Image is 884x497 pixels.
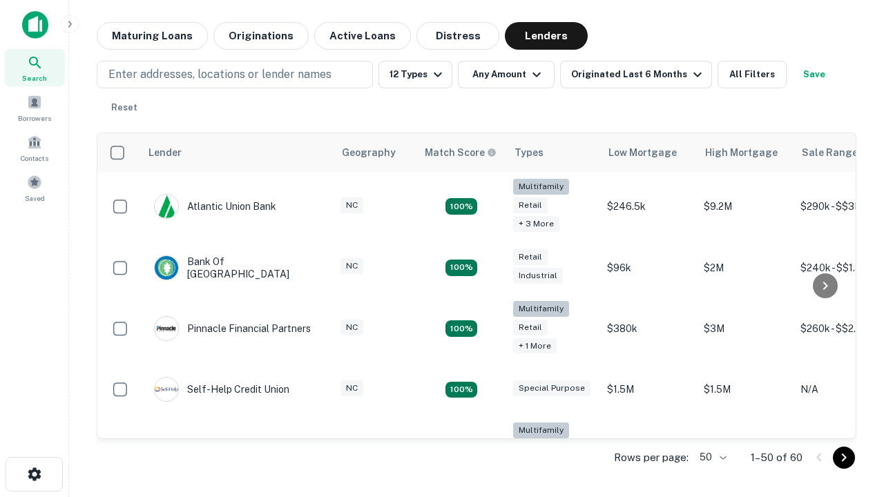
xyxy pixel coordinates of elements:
[425,145,494,160] h6: Match Score
[378,61,452,88] button: 12 Types
[155,317,178,340] img: picture
[445,198,477,215] div: Matching Properties: 10, hasApolloMatch: undefined
[4,49,65,86] a: Search
[155,378,178,401] img: picture
[21,153,48,164] span: Contacts
[154,255,320,280] div: Bank Of [GEOGRAPHIC_DATA]
[340,197,363,213] div: NC
[792,61,836,88] button: Save your search to get updates of matches that match your search criteria.
[425,145,497,160] div: Capitalize uses an advanced AI algorithm to match your search with the best lender. The match sco...
[513,320,548,335] div: Retail
[513,380,590,396] div: Special Purpose
[600,242,697,294] td: $96k
[571,66,706,83] div: Originated Last 6 Months
[154,438,266,463] div: The Fidelity Bank
[340,380,363,396] div: NC
[314,22,411,50] button: Active Loans
[445,382,477,398] div: Matching Properties: 11, hasApolloMatch: undefined
[416,22,499,50] button: Distress
[751,449,803,466] p: 1–50 of 60
[140,133,334,172] th: Lender
[600,172,697,242] td: $246.5k
[513,179,569,195] div: Multifamily
[513,338,557,354] div: + 1 more
[342,144,396,161] div: Geography
[506,133,600,172] th: Types
[154,316,311,341] div: Pinnacle Financial Partners
[802,144,858,161] div: Sale Range
[833,447,855,469] button: Go to next page
[108,66,331,83] p: Enter addresses, locations or lender names
[697,172,794,242] td: $9.2M
[4,169,65,206] a: Saved
[513,216,559,232] div: + 3 more
[154,194,276,219] div: Atlantic Union Bank
[18,113,51,124] span: Borrowers
[4,89,65,126] a: Borrowers
[513,249,548,265] div: Retail
[97,22,208,50] button: Maturing Loans
[697,416,794,485] td: $3.2M
[445,260,477,276] div: Matching Properties: 15, hasApolloMatch: undefined
[445,320,477,337] div: Matching Properties: 17, hasApolloMatch: undefined
[4,129,65,166] a: Contacts
[614,449,689,466] p: Rows per page:
[97,61,373,88] button: Enter addresses, locations or lender names
[697,133,794,172] th: High Mortgage
[718,61,787,88] button: All Filters
[608,144,677,161] div: Low Mortgage
[505,22,588,50] button: Lenders
[513,197,548,213] div: Retail
[513,268,563,284] div: Industrial
[155,195,178,218] img: picture
[102,94,146,121] button: Reset
[458,61,555,88] button: Any Amount
[22,72,47,84] span: Search
[513,422,569,438] div: Multifamily
[694,447,729,467] div: 50
[340,258,363,274] div: NC
[600,294,697,364] td: $380k
[155,256,178,280] img: picture
[25,193,45,204] span: Saved
[515,144,544,161] div: Types
[697,363,794,416] td: $1.5M
[22,11,48,39] img: capitalize-icon.png
[697,294,794,364] td: $3M
[600,416,697,485] td: $246k
[148,144,182,161] div: Lender
[154,377,289,402] div: Self-help Credit Union
[416,133,506,172] th: Capitalize uses an advanced AI algorithm to match your search with the best lender. The match sco...
[697,242,794,294] td: $2M
[600,363,697,416] td: $1.5M
[705,144,778,161] div: High Mortgage
[213,22,309,50] button: Originations
[815,342,884,409] iframe: Chat Widget
[513,301,569,317] div: Multifamily
[600,133,697,172] th: Low Mortgage
[334,133,416,172] th: Geography
[340,320,363,335] div: NC
[560,61,712,88] button: Originated Last 6 Months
